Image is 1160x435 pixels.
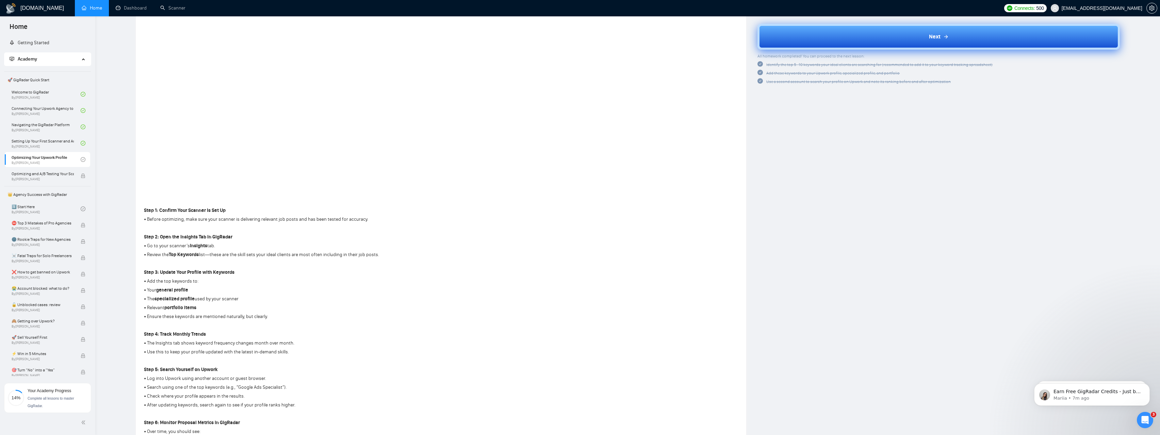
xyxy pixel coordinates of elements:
[144,304,379,312] p: • Relevant
[169,252,199,257] strong: Top Keywords
[12,201,81,216] a: 1️⃣ Start HereBy[PERSON_NAME]
[766,79,951,84] span: Use a second account to search your profile on Upwork and note its ranking before and after optim...
[144,348,379,356] p: • Use this to keep your profile updated with the latest in-demand skills.
[929,33,941,41] span: Next
[12,136,81,151] a: Setting Up Your First Scanner and Auto-BidderBy[PERSON_NAME]
[12,357,74,361] span: By [PERSON_NAME]
[757,78,763,84] span: check-circle
[81,108,85,113] span: check-circle
[12,236,74,243] span: 🌚 Rookie Traps for New Agencies
[81,272,85,277] span: lock
[5,3,16,14] img: logo
[12,308,74,312] span: By [PERSON_NAME]
[766,71,900,76] span: Add these keywords to your Upwork profile, specialized profile, and portfolio
[1137,412,1153,428] iframe: Intercom live chat
[81,255,85,260] span: lock
[8,396,24,400] span: 14%
[154,296,195,302] strong: specialized profile
[10,56,37,62] span: Academy
[28,397,74,408] span: Complete all lessons to master GigRadar.
[81,288,85,293] span: lock
[81,337,85,342] span: lock
[116,5,147,11] a: dashboardDashboard
[1036,4,1044,12] span: 500
[1052,6,1057,11] span: user
[12,87,81,102] a: Welcome to GigRadarBy[PERSON_NAME]
[12,301,74,308] span: 🔓 Unblocked cases: review
[81,157,85,162] span: check-circle
[757,70,763,75] span: check-circle
[1014,4,1035,12] span: Connects:
[12,334,74,341] span: 🚀 Sell Yourself First
[1007,5,1012,11] img: upwork-logo.png
[164,305,196,311] strong: portfolio items
[766,62,993,67] span: Identify the top 5–10 keywords your ideal clients are searching for (recommended to add it to you...
[81,141,85,146] span: check-circle
[12,227,74,231] span: By [PERSON_NAME]
[5,188,90,201] span: 👑 Agency Success with GigRadar
[144,278,379,285] p: • Add the top keywords to:
[12,318,74,324] span: 🙈 Getting over Upwork?
[12,177,74,181] span: By [PERSON_NAME]
[12,119,81,134] a: Navigating the GigRadar PlatformBy[PERSON_NAME]
[12,252,74,259] span: ☠️ Fatal Traps for Solo Freelancers
[144,384,379,391] p: • Search using one of the top keywords (e.g., “Google Ads Specialist”).
[10,40,49,46] a: rocketGetting Started
[144,234,232,240] strong: Step 2: Open the Insights Tab in GigRadar
[144,286,379,294] p: • Your
[81,304,85,309] span: lock
[144,420,240,425] strong: Step 6: Monitor Proposal Metrics in GigRadar
[81,206,85,211] span: check-circle
[144,207,226,213] strong: Step 1: Confirm Your Scanner Is Set Up
[12,275,74,280] span: By [PERSON_NAME]
[144,313,379,320] p: • Ensure these keywords are mentioned naturally, but clearly.
[12,170,74,177] span: Optimizing and A/B Testing Your Scanner for Better Results
[144,401,379,409] p: • After updating keywords, search again to see if your profile ranks higher.
[12,259,74,263] span: By [PERSON_NAME]
[81,370,85,374] span: lock
[81,419,88,426] span: double-left
[4,22,33,36] span: Home
[12,341,74,345] span: By [PERSON_NAME]
[81,223,85,228] span: lock
[1146,3,1157,14] button: setting
[156,287,188,293] strong: general profile
[757,61,763,67] span: check-circle
[1151,412,1156,417] span: 3
[1146,5,1157,11] a: setting
[5,73,90,87] span: 🚀 GigRadar Quick Start
[81,321,85,325] span: lock
[12,350,74,357] span: ⚡ Win in 5 Minutes
[12,103,81,118] a: Connecting Your Upwork Agency to GigRadarBy[PERSON_NAME]
[82,5,102,11] a: homeHome
[190,243,207,249] strong: Insights
[12,292,74,296] span: By [PERSON_NAME]
[18,56,37,62] span: Academy
[12,373,74,378] span: By [PERSON_NAME]
[12,367,74,373] span: 🎯 Turn “No” into a “Yes”
[757,54,865,58] span: All homework completed! You can proceed to the next lesson:
[12,269,74,275] span: ❌ How to get banned on Upwork
[12,285,74,292] span: 😭 Account blocked: what to do?
[144,367,218,372] strong: Step 5: Search Yourself on Upwork
[160,5,185,11] a: searchScanner
[12,152,81,167] a: Optimizing Your Upwork ProfileBy[PERSON_NAME]
[12,220,74,227] span: ⛔ Top 3 Mistakes of Pro Agencies
[144,216,379,223] p: • Before optimizing, make sure your scanner is delivering relevant job posts and has been tested ...
[144,242,379,250] p: • Go to your scanner’s tab.
[81,173,85,178] span: lock
[12,243,74,247] span: By [PERSON_NAME]
[144,392,379,400] p: • Check where your profile appears in the results.
[144,339,379,347] p: • The Insights tab shows keyword frequency changes month over month.
[81,353,85,358] span: lock
[10,56,14,61] span: fund-projection-screen
[4,36,91,50] li: Getting Started
[81,92,85,97] span: check-circle
[81,124,85,129] span: check-circle
[144,251,379,258] p: • Review the list—these are the skill sets your ideal clients are most often including in their j...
